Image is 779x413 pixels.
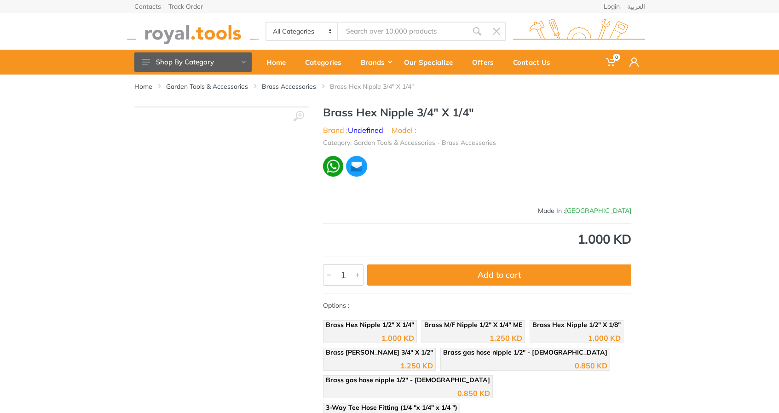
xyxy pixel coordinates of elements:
[260,52,299,72] div: Home
[326,376,490,384] span: Brass gas hose nipple 1/2" - [DEMOGRAPHIC_DATA]
[323,348,436,371] a: Brass [PERSON_NAME] 3/4" X 1/2" 1.250 KD
[613,54,620,61] span: 0
[398,52,466,72] div: Our Specialize
[338,22,467,41] input: Site search
[565,206,631,215] span: [GEOGRAPHIC_DATA]
[134,3,161,10] a: Contacts
[532,321,621,329] span: Brass Hex Nipple 1/2" X 1/8"
[381,334,414,342] div: 1.000 KD
[260,50,299,75] a: Home
[421,320,525,343] a: Brass M/F Nipple 1/2" X 1/4" ME 1.250 KD
[367,264,631,286] button: Add to cart
[323,375,493,398] a: Brass gas hose nipple 1/2" - [DEMOGRAPHIC_DATA] 0.850 KD
[266,23,339,40] select: Category
[507,52,563,72] div: Contact Us
[323,206,631,216] div: Made In :
[575,362,607,369] div: 0.850 KD
[134,52,252,72] button: Shop By Category
[127,19,259,44] img: royal.tools Logo
[166,82,248,91] a: Garden Tools & Accessories
[600,50,623,75] a: 0
[323,138,496,148] li: Category: Garden Tools & Accessories - Brass Accessories
[326,321,414,329] span: Brass Hex Nipple 1/2" X 1/4"
[466,50,507,75] a: Offers
[424,321,522,329] span: Brass M/F Nipple 1/2" X 1/4" ME
[323,106,631,119] h1: Brass Hex Nipple 3/4" X 1/4"
[604,3,620,10] a: Login
[490,334,522,342] div: 1.250 KD
[134,82,152,91] a: Home
[345,155,368,178] img: ma.webp
[323,320,417,343] a: Brass Hex Nipple 1/2" X 1/4" 1.000 KD
[440,348,610,371] a: Brass gas hose nipple 1/2" - [DEMOGRAPHIC_DATA] 0.850 KD
[323,125,383,136] li: Brand :
[323,233,631,246] div: 1.000 KD
[400,362,433,369] div: 1.250 KD
[134,82,645,91] nav: breadcrumb
[326,348,433,356] span: Brass [PERSON_NAME] 3/4" X 1/2"
[588,334,621,342] div: 1.000 KD
[168,3,203,10] a: Track Order
[299,50,354,75] a: Categories
[457,390,490,397] div: 0.850 KD
[330,82,427,91] li: Brass Hex Nipple 3/4" X 1/4"
[299,52,354,72] div: Categories
[466,52,507,72] div: Offers
[604,183,631,206] img: Undefined
[323,156,344,177] img: wa.webp
[513,19,645,44] img: royal.tools Logo
[530,320,623,343] a: Brass Hex Nipple 1/2" X 1/8" 1.000 KD
[354,52,398,72] div: Brands
[627,3,645,10] a: العربية
[398,50,466,75] a: Our Specialize
[262,82,316,91] a: Brass Accessories
[326,403,457,412] span: 3-Way Tee Hose Fitting (1/4 "x 1/4" x 1/4 ")
[348,126,383,135] a: Undefined
[392,125,416,136] li: Model :
[443,348,607,356] span: Brass gas hose nipple 1/2" - [DEMOGRAPHIC_DATA]
[507,50,563,75] a: Contact Us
